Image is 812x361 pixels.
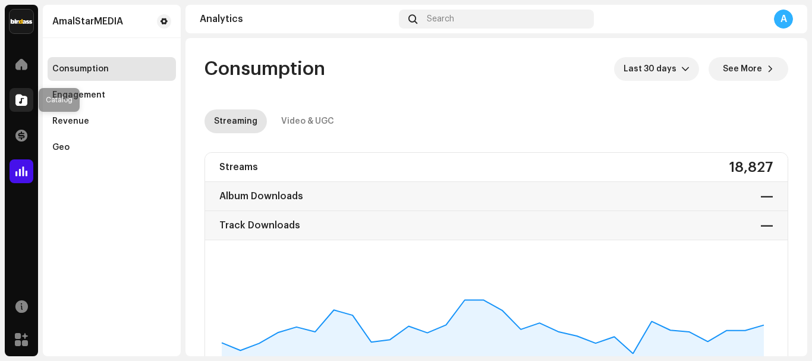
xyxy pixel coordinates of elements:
re-m-nav-item: Geo [48,136,176,159]
span: See More [723,57,762,81]
div: 18,827 [729,158,773,177]
img: 9c1d8d43-a363-40b4-b5e2-acf7017fd22d [10,10,33,33]
span: Last 30 days [624,57,681,81]
div: dropdown trigger [681,57,690,81]
re-m-nav-item: Revenue [48,109,176,133]
div: Revenue [52,117,89,126]
div: Track Downloads [219,216,300,235]
div: Album Downloads [219,187,303,206]
span: Search [427,14,454,24]
div: AmalStarMEDIA [52,17,123,26]
div: Geo [52,143,70,152]
div: Streaming [214,109,257,133]
button: See More [709,57,788,81]
div: — [760,216,773,235]
div: A [774,10,793,29]
re-m-nav-item: Engagement [48,83,176,107]
re-m-nav-item: Consumption [48,57,176,81]
div: Streams [219,158,258,177]
div: — [760,187,773,206]
span: Consumption [204,57,325,81]
div: Consumption [52,64,109,74]
div: Analytics [200,14,394,24]
div: Video & UGC [281,109,334,133]
div: Engagement [52,90,105,100]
